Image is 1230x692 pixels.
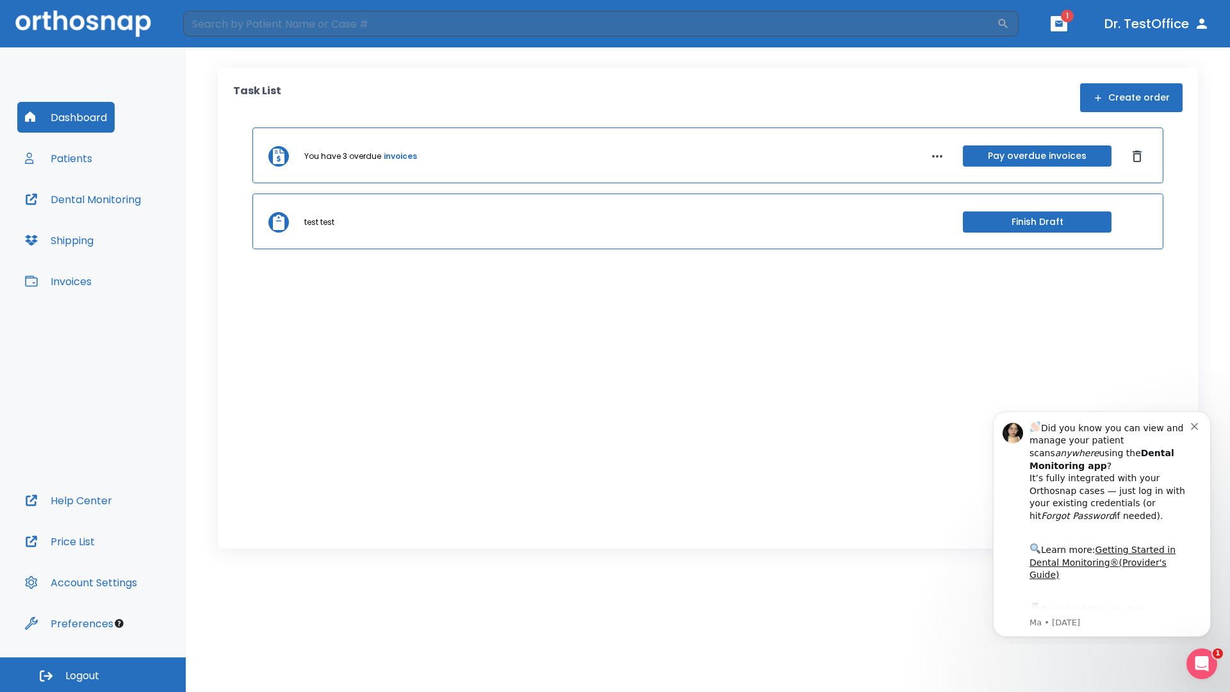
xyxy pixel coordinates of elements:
[384,151,417,162] a: invoices
[17,526,102,557] button: Price List
[17,266,99,297] button: Invoices
[17,143,100,174] button: Patients
[56,201,217,267] div: Download the app: | ​ Let us know if you need help getting started!
[1127,146,1147,167] button: Dismiss
[1213,648,1223,659] span: 1
[233,83,281,112] p: Task List
[15,10,151,37] img: Orthosnap
[963,211,1111,233] button: Finish Draft
[304,217,334,228] p: test test
[56,204,170,227] a: App Store
[1061,10,1074,22] span: 1
[17,184,149,215] button: Dental Monitoring
[217,20,227,30] button: Dismiss notification
[963,145,1111,167] button: Pay overdue invoices
[17,567,145,598] button: Account Settings
[17,225,101,256] button: Shipping
[17,102,115,133] button: Dashboard
[304,151,381,162] p: You have 3 overdue
[1099,12,1215,35] button: Dr. TestOffice
[65,669,99,683] span: Logout
[56,217,217,229] p: Message from Ma, sent 5w ago
[1080,83,1183,112] button: Create order
[1186,648,1217,679] iframe: Intercom live chat
[17,485,120,516] button: Help Center
[183,11,997,37] input: Search by Patient Name or Case #
[17,608,121,639] button: Preferences
[113,618,125,629] div: Tooltip anchor
[974,400,1230,645] iframe: Intercom notifications message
